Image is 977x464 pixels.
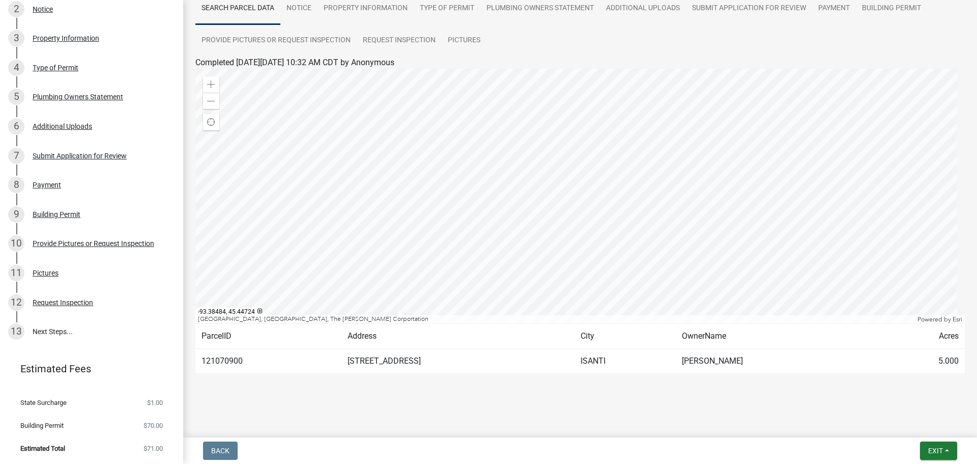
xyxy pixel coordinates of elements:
div: Provide Pictures or Request Inspection [33,240,154,247]
div: Plumbing Owners Statement [33,93,123,100]
div: 4 [8,60,24,76]
div: Payment [33,181,61,188]
div: Property Information [33,35,99,42]
div: 11 [8,265,24,281]
div: Type of Permit [33,64,78,71]
div: 2 [8,1,24,17]
div: [GEOGRAPHIC_DATA], [GEOGRAPHIC_DATA], The [PERSON_NAME] Corportation [195,315,915,323]
div: 13 [8,323,24,340]
span: Estimated Total [20,445,65,452]
span: $71.00 [143,445,163,452]
span: $70.00 [143,422,163,429]
a: Provide Pictures or Request Inspection [195,24,357,57]
div: Powered by [915,315,965,323]
td: [PERSON_NAME] [676,349,876,374]
td: ISANTI [574,349,676,374]
a: Request Inspection [357,24,442,57]
a: Esri [953,316,962,323]
div: 6 [8,118,24,134]
div: Additional Uploads [33,123,92,130]
div: Zoom out [203,93,219,109]
button: Back [203,442,238,460]
div: 7 [8,148,24,164]
td: ParcelID [195,324,341,349]
td: [STREET_ADDRESS] [341,349,575,374]
span: Completed [DATE][DATE] 10:32 AM CDT by Anonymous [195,58,394,67]
div: 3 [8,30,24,46]
a: Estimated Fees [8,359,167,379]
div: Request Inspection [33,299,93,306]
a: Pictures [442,24,486,57]
div: Building Permit [33,211,80,218]
span: Back [211,447,229,455]
div: Submit Application for Review [33,152,127,159]
td: City [574,324,676,349]
span: State Surcharge [20,399,67,406]
span: Exit [928,447,943,455]
div: 8 [8,177,24,193]
div: Find my location [203,114,219,130]
button: Exit [920,442,957,460]
div: Zoom in [203,76,219,93]
div: Notice [33,6,53,13]
td: 121070900 [195,349,341,374]
td: OwnerName [676,324,876,349]
div: 5 [8,89,24,105]
td: 5.000 [876,349,965,374]
span: $1.00 [147,399,163,406]
span: Building Permit [20,422,64,429]
div: 10 [8,235,24,252]
div: 12 [8,294,24,311]
td: Address [341,324,575,349]
div: 9 [8,206,24,223]
td: Acres [876,324,965,349]
div: Pictures [33,269,59,277]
